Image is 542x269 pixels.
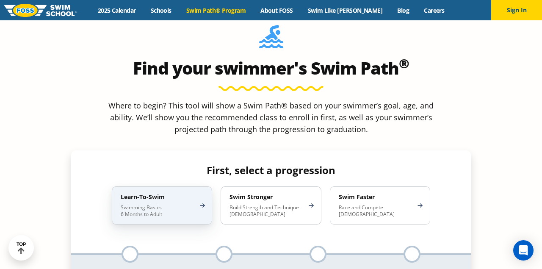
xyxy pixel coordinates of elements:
h4: First, select a progression [105,164,437,176]
h4: Swim Faster [339,193,413,201]
p: Race and Compete [DEMOGRAPHIC_DATA] [339,204,413,218]
div: TOP [17,241,26,255]
img: Foss-Location-Swimming-Pool-Person.svg [259,25,283,54]
p: Where to begin? This tool will show a Swim Path® based on your swimmer’s goal, age, and ability. ... [105,100,437,135]
div: Open Intercom Messenger [513,240,534,261]
a: Careers [417,6,452,14]
h4: Swim Stronger [230,193,304,201]
h4: Learn-To-Swim [121,193,195,201]
a: About FOSS [253,6,301,14]
h2: Find your swimmer's Swim Path [71,58,471,78]
p: Swimming Basics 6 Months to Adult [121,204,195,218]
a: Schools [143,6,179,14]
img: FOSS Swim School Logo [4,4,77,17]
a: Blog [390,6,417,14]
sup: ® [399,55,409,72]
p: Build Strength and Technique [DEMOGRAPHIC_DATA] [230,204,304,218]
a: 2025 Calendar [90,6,143,14]
a: Swim Like [PERSON_NAME] [300,6,390,14]
a: Swim Path® Program [179,6,253,14]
